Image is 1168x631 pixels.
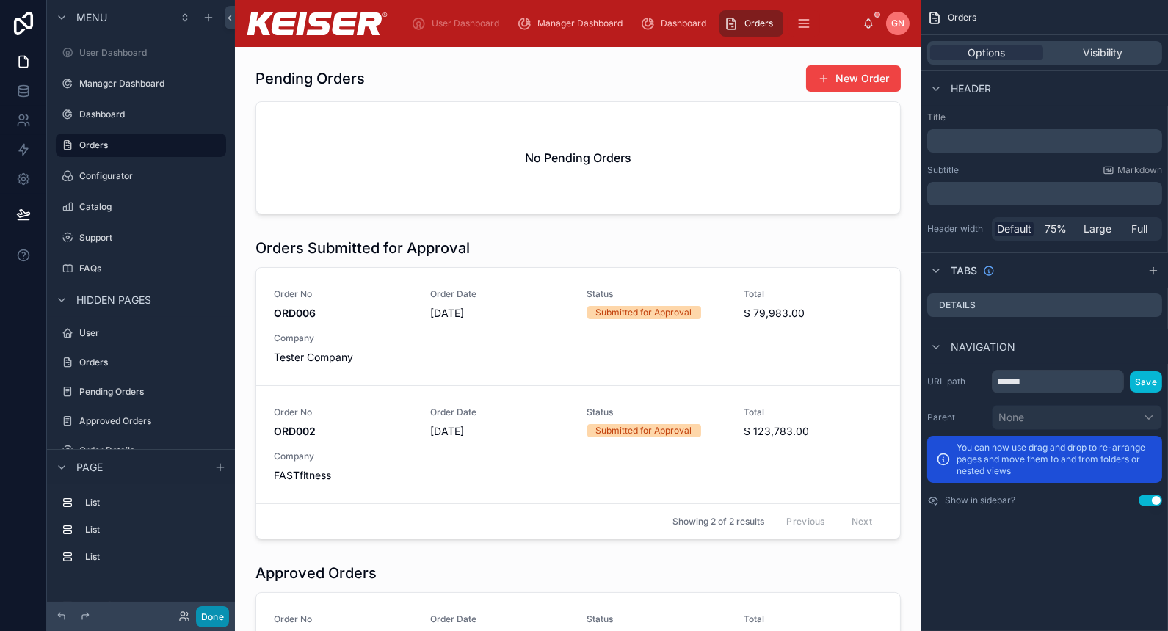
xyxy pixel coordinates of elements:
label: Approved Orders [79,415,223,427]
span: Manager Dashboard [537,18,623,29]
span: Page [76,460,103,475]
a: Dashboard [56,103,226,126]
span: Full [1132,222,1148,236]
label: Orders [79,139,217,151]
label: List [85,497,220,508]
span: Tabs [951,263,977,278]
a: Manager Dashboard [512,10,633,37]
p: You can now use drag and drop to re-arrange pages and move them to and from folders or nested views [957,442,1153,477]
label: Pending Orders [79,386,223,398]
div: scrollable content [47,484,235,583]
span: 75% [1045,222,1067,236]
a: Manager Dashboard [56,72,226,95]
a: User [56,321,226,345]
label: Order Details [79,445,223,456]
a: User Dashboard [56,41,226,65]
label: List [85,551,220,563]
span: Header [951,81,991,96]
label: Configurator [79,170,223,182]
span: Orders [744,18,773,29]
span: Default [997,222,1031,236]
a: Support [56,226,226,249]
button: Save [1130,371,1162,393]
span: Visibility [1083,45,1122,60]
span: Navigation [951,340,1015,354]
div: scrollable content [927,182,1162,205]
a: FAQs [56,257,226,280]
span: Showing 2 of 2 results [672,516,764,528]
label: User [79,327,223,339]
a: Orders [56,134,226,157]
label: Manager Dashboard [79,78,223,90]
label: Show in sidebar? [945,495,1015,506]
label: User Dashboard [79,47,223,59]
button: None [992,405,1162,430]
a: Catalog [56,195,226,219]
img: App logo [247,12,388,35]
label: URL path [927,376,986,387]
a: Dashboard [636,10,717,37]
span: Hidden pages [76,293,151,307]
div: scrollable content [399,7,863,40]
span: Options [968,45,1006,60]
label: Header width [927,223,986,235]
span: Dashboard [661,18,706,29]
a: Configurator [56,164,226,188]
a: Orders [719,10,783,37]
label: FAQs [79,263,223,274]
label: Orders [79,357,223,368]
div: scrollable content [927,129,1162,153]
span: Markdown [1117,164,1162,176]
span: GN [891,18,904,29]
label: Parent [927,412,986,423]
label: Details [939,299,976,311]
span: Large [1084,222,1112,236]
label: Dashboard [79,109,223,120]
span: Orders [948,12,976,23]
a: Orders [56,351,226,374]
span: User Dashboard [432,18,499,29]
label: Catalog [79,201,223,213]
span: None [998,410,1024,425]
span: Menu [76,10,107,25]
a: Order Details [56,439,226,462]
label: Title [927,112,1162,123]
label: Support [79,232,223,244]
a: Markdown [1103,164,1162,176]
button: Done [196,606,229,627]
label: List [85,524,220,536]
label: Subtitle [927,164,959,176]
a: Approved Orders [56,409,226,433]
a: User Dashboard [407,10,509,37]
a: Pending Orders [56,380,226,404]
